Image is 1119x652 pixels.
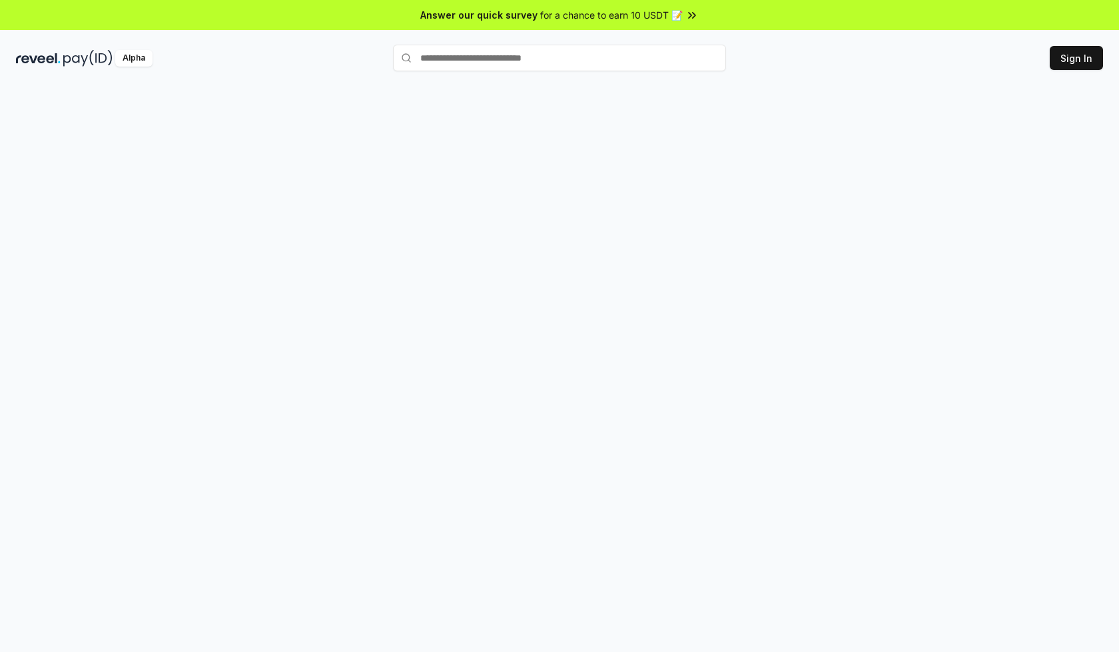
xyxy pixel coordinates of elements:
[115,50,153,67] div: Alpha
[16,50,61,67] img: reveel_dark
[540,8,683,22] span: for a chance to earn 10 USDT 📝
[1050,46,1103,70] button: Sign In
[63,50,113,67] img: pay_id
[420,8,538,22] span: Answer our quick survey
